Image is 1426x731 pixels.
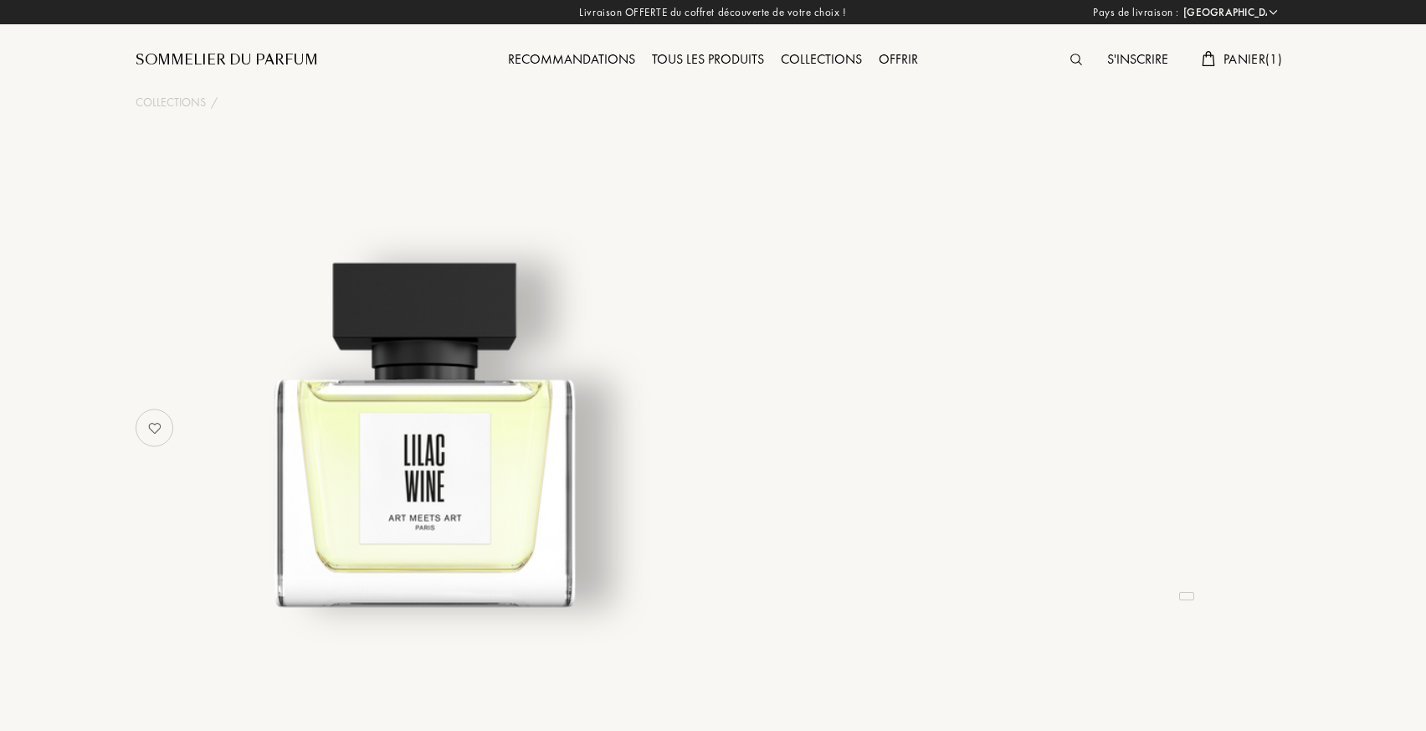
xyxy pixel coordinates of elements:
[500,49,644,71] div: Recommandations
[1099,49,1177,71] div: S'inscrire
[136,50,318,70] a: Sommelier du Parfum
[500,50,644,68] a: Recommandations
[211,94,218,111] div: /
[136,94,206,111] a: Collections
[218,213,632,627] img: undefined undefined
[1223,50,1282,68] span: Panier ( 1 )
[1099,50,1177,68] a: S'inscrire
[644,50,772,68] a: Tous les produits
[772,50,870,68] a: Collections
[772,49,870,71] div: Collections
[870,49,926,71] div: Offrir
[1093,4,1179,21] span: Pays de livraison :
[870,50,926,68] a: Offrir
[1070,54,1082,65] img: search_icn.svg
[138,411,172,445] img: no_like_p.png
[1202,51,1215,66] img: cart.svg
[644,49,772,71] div: Tous les produits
